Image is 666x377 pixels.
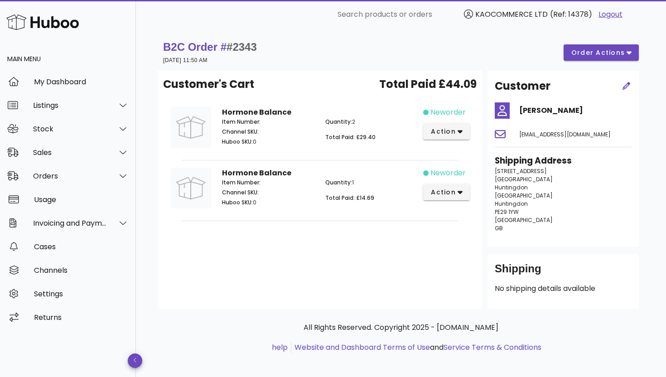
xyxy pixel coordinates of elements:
[34,290,129,298] div: Settings
[33,125,107,133] div: Stock
[495,208,519,216] span: PE29 1YW
[33,219,107,227] div: Invoicing and Payments
[430,127,456,136] span: action
[222,118,261,126] span: Item Number:
[325,133,376,141] span: Total Paid: £29.40
[495,78,550,94] h2: Customer
[495,192,553,199] span: [GEOGRAPHIC_DATA]
[519,105,632,116] h4: [PERSON_NAME]
[519,130,611,138] span: [EMAIL_ADDRESS][DOMAIN_NAME]
[33,172,107,180] div: Orders
[423,184,470,200] button: action
[495,167,547,175] span: [STREET_ADDRESS]
[6,12,79,32] img: Huboo Logo
[222,138,314,146] p: 0
[34,77,129,86] div: My Dashboard
[430,107,466,118] span: neworder
[495,184,528,191] span: Huntingdon
[430,188,456,197] span: action
[222,138,253,145] span: Huboo SKU:
[325,179,352,186] span: Quantity:
[170,168,211,208] img: Product Image
[165,322,637,333] p: All Rights Reserved. Copyright 2025 - [DOMAIN_NAME]
[272,342,288,353] a: help
[495,155,632,167] h3: Shipping Address
[33,101,107,110] div: Listings
[325,118,418,126] p: 2
[495,200,528,208] span: Huntingdon
[325,118,352,126] span: Quantity:
[294,342,430,353] a: Website and Dashboard Terms of Use
[34,242,129,251] div: Cases
[227,41,257,53] span: #2343
[495,283,632,294] p: No shipping details available
[163,57,208,63] small: [DATE] 11:50 AM
[222,107,291,117] strong: Hormone Balance
[430,168,466,179] span: neworder
[222,168,291,178] strong: Hormone Balance
[163,76,254,92] span: Customer's Cart
[495,216,553,224] span: [GEOGRAPHIC_DATA]
[222,198,314,207] p: 0
[34,266,129,275] div: Channels
[475,9,548,19] span: KAOCOMMERCE LTD
[163,41,257,53] strong: B2C Order #
[34,313,129,322] div: Returns
[495,175,553,183] span: [GEOGRAPHIC_DATA]
[423,123,470,140] button: action
[34,195,129,204] div: Usage
[325,179,418,187] p: 1
[291,342,541,353] li: and
[222,198,253,206] span: Huboo SKU:
[495,261,632,283] div: Shipping
[598,9,623,20] a: Logout
[33,148,107,157] div: Sales
[564,44,639,61] button: order actions
[325,194,374,202] span: Total Paid: £14.69
[222,128,259,135] span: Channel SKU:
[379,76,477,92] span: Total Paid £44.09
[222,179,261,186] span: Item Number:
[495,224,503,232] span: GB
[170,107,211,148] img: Product Image
[550,9,592,19] span: (Ref: 14378)
[571,48,625,58] span: order actions
[444,342,541,353] a: Service Terms & Conditions
[222,188,259,196] span: Channel SKU:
